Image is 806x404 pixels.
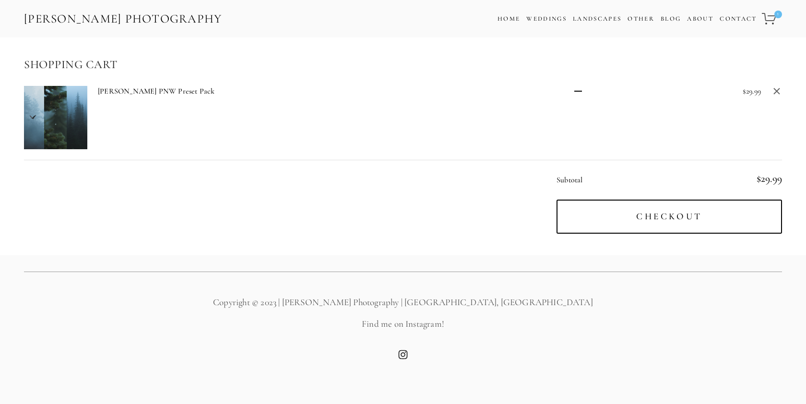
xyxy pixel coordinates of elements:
span: Subtotal [557,175,583,185]
div: Moody PNW Preset Pack image [24,86,87,149]
a: Moody PNW Preset Pack [98,86,530,96]
button: Checkout [557,200,782,234]
a: Weddings [526,15,567,23]
a: Landscapes [573,15,621,23]
a: One item in cart [760,7,783,30]
p: Copyright © 2023 | [PERSON_NAME] Photography | [GEOGRAPHIC_DATA], [GEOGRAPHIC_DATA] [24,296,782,309]
a: [PERSON_NAME] Photography [23,8,223,30]
a: Instagram [398,350,408,359]
p: Subtotal label [557,176,583,184]
a: Blog [661,12,681,26]
span: 1 [774,11,782,18]
a: Contact [720,12,757,26]
a: Home [498,12,520,26]
p: $29.99, total price for Moody PNW Preset Pack [600,86,761,149]
h2: Shopping Cart [24,59,782,71]
a: About [687,12,713,26]
p: Subtotal price [757,173,782,184]
button: Remove Moody PNW Preset Pack [768,83,785,101]
a: Other [628,15,654,23]
p: Find me on Instagram! [24,318,782,331]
